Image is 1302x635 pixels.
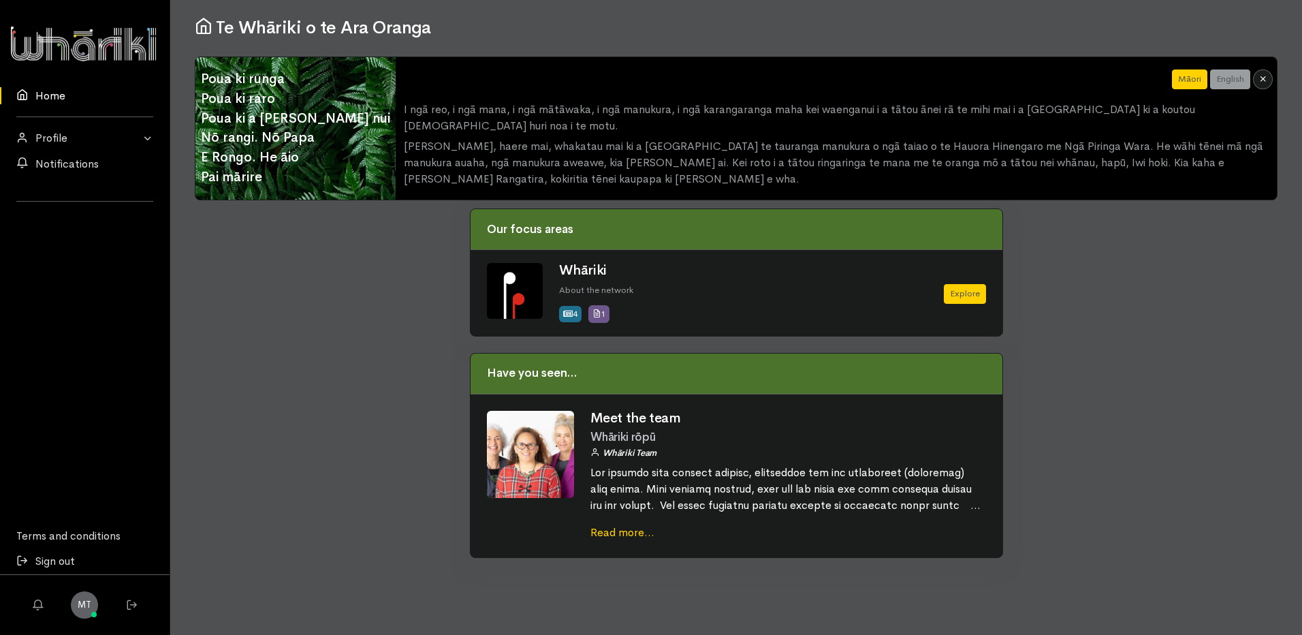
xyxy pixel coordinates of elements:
[487,263,543,319] img: Whariki%20Icon_Icon_Tile.png
[195,16,1277,38] h1: Te Whāriki o te Ara Oranga
[1210,69,1250,89] button: English
[71,591,98,619] a: MT
[195,64,396,193] span: Poua ki runga Poua ki raro Poua ki a [PERSON_NAME] nui Nō rangi. Nō Papa E Rongo. He āio Pai mārire
[404,102,1269,134] p: I ngā reo, i ngā mana, i ngā mātāwaka, i ngā manukura, i ngā karangaranga maha kei waenganui i a ...
[404,138,1269,187] p: [PERSON_NAME], haere mai, whakatau mai ki a [GEOGRAPHIC_DATA] te tauranga manukura o ngā taiao o ...
[944,284,986,304] a: Explore
[559,262,607,279] a: Whāriki
[1172,69,1207,89] button: Māori
[84,220,85,221] iframe: LinkedIn Embedded Content
[471,354,1002,394] div: Have you seen...
[471,209,1002,250] div: Our focus areas
[590,525,654,540] a: Read more...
